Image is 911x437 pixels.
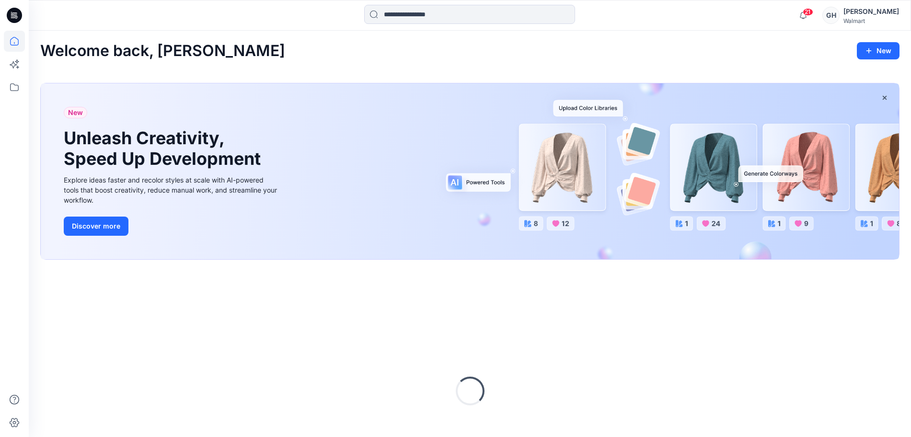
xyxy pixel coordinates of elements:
[857,42,899,59] button: New
[843,6,899,17] div: [PERSON_NAME]
[803,8,813,16] span: 21
[64,128,265,169] h1: Unleash Creativity, Speed Up Development
[40,42,285,60] h2: Welcome back, [PERSON_NAME]
[64,217,279,236] a: Discover more
[64,217,128,236] button: Discover more
[68,107,83,118] span: New
[822,7,840,24] div: GH
[843,17,899,24] div: Walmart
[64,175,279,205] div: Explore ideas faster and recolor styles at scale with AI-powered tools that boost creativity, red...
